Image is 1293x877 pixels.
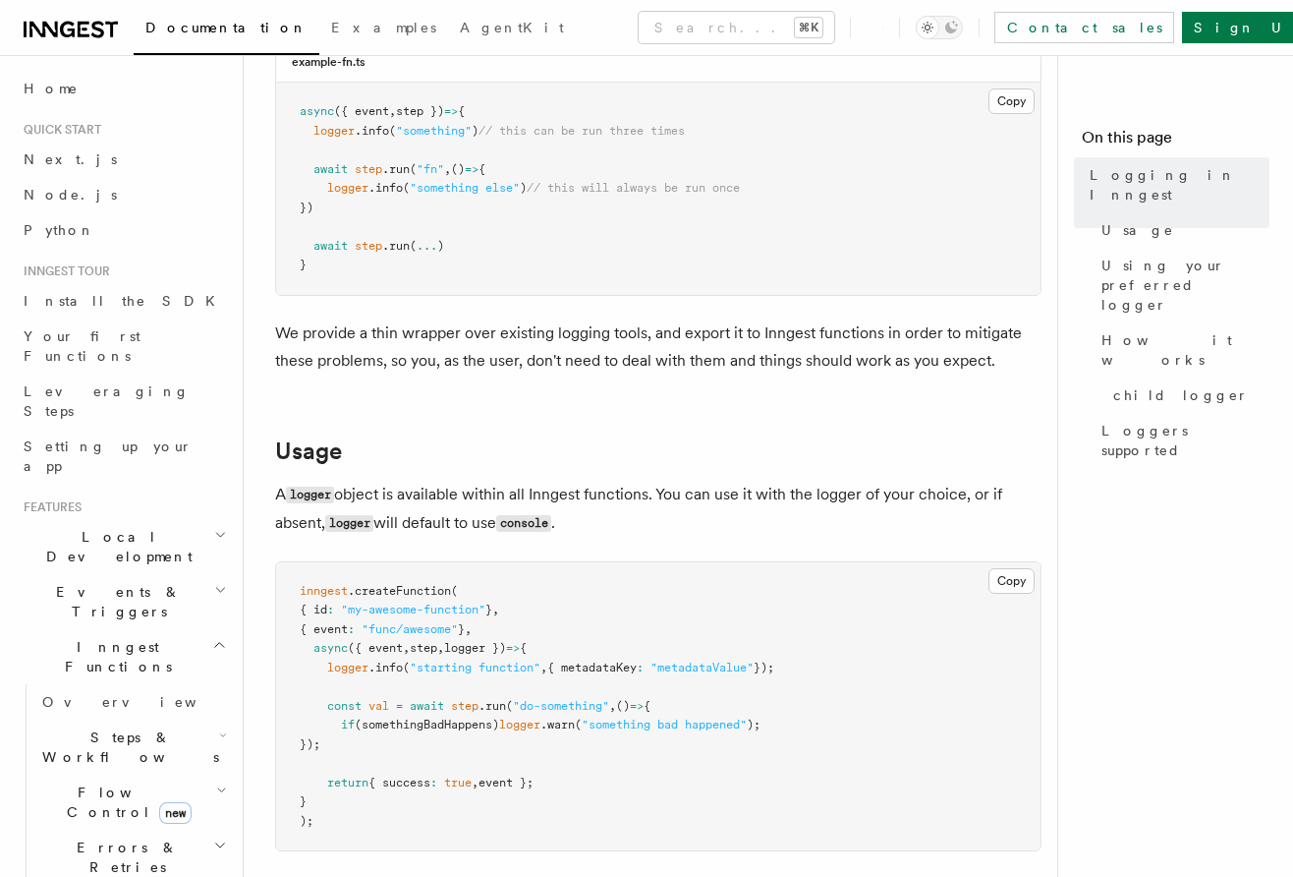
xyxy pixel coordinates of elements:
[16,527,214,566] span: Local Development
[300,794,307,808] span: }
[300,201,313,214] span: })
[362,622,458,636] span: "func/awesome"
[754,661,774,674] span: });
[42,694,245,710] span: Overview
[355,162,382,176] span: step
[286,487,334,503] code: logger
[396,699,403,713] span: =
[300,258,307,271] span: }
[355,239,382,253] span: step
[988,568,1035,594] button: Copy
[448,6,576,53] a: AgentKit
[341,603,485,616] span: "my-awesome-function"
[16,499,82,515] span: Features
[16,71,231,106] a: Home
[313,239,348,253] span: await
[1101,220,1174,240] span: Usage
[520,641,527,655] span: {
[16,263,110,279] span: Inngest tour
[1094,413,1269,468] a: Loggers supported
[368,661,403,674] span: .info
[540,718,575,731] span: .warn
[472,776,478,789] span: ,
[396,124,472,138] span: "something"
[300,622,348,636] span: { event
[437,641,444,655] span: ,
[327,181,368,195] span: logger
[478,124,685,138] span: // this can be run three times
[16,122,101,138] span: Quick start
[644,699,650,713] span: {
[382,239,410,253] span: .run
[24,328,141,364] span: Your first Functions
[34,720,231,775] button: Steps & Workflows
[437,239,444,253] span: )
[417,162,444,176] span: "fn"
[499,718,540,731] span: logger
[1082,157,1269,212] a: Logging in Inngest
[341,718,355,731] span: if
[275,320,1041,375] p: We provide a thin wrapper over existing logging tools, and export it to Inngest functions in orde...
[1101,330,1269,370] span: How it works
[527,181,740,195] span: // this will always be run once
[451,699,478,713] span: step
[368,699,389,713] span: val
[492,603,499,616] span: ,
[300,584,348,598] span: inngest
[451,584,458,598] span: (
[313,124,355,138] span: logger
[417,239,437,253] span: ...
[300,104,334,118] span: async
[444,162,451,176] span: ,
[313,641,348,655] span: async
[331,20,436,35] span: Examples
[24,438,193,474] span: Setting up your app
[465,162,478,176] span: =>
[16,629,231,684] button: Inngest Functions
[348,584,451,598] span: .createFunction
[327,603,334,616] span: :
[24,222,95,238] span: Python
[639,12,834,43] button: Search...⌘K
[34,783,216,822] span: Flow Control
[650,661,754,674] span: "metadataValue"
[348,622,355,636] span: :
[24,79,79,98] span: Home
[368,181,403,195] span: .info
[300,737,320,751] span: });
[327,699,362,713] span: const
[460,20,564,35] span: AgentKit
[410,661,540,674] span: "starting function"
[403,661,410,674] span: (
[451,162,465,176] span: ()
[582,718,747,731] span: "something bad happened"
[16,177,231,212] a: Node.js
[16,142,231,177] a: Next.js
[292,54,365,70] h3: example-fn.ts
[1082,126,1269,157] h4: On this page
[609,699,616,713] span: ,
[496,515,551,532] code: console
[396,104,444,118] span: step })
[16,283,231,319] a: Install the SDK
[300,603,327,616] span: { id
[506,641,520,655] span: =>
[24,151,117,167] span: Next.js
[159,802,192,824] span: new
[795,18,822,37] kbd: ⌘K
[327,661,368,674] span: logger
[547,661,637,674] span: { metadataKey
[145,20,308,35] span: Documentation
[478,699,506,713] span: .run
[34,775,231,830] button: Flow Controlnew
[616,699,630,713] span: ()
[994,12,1174,43] a: Contact sales
[16,374,231,429] a: Leveraging Steps
[348,641,403,655] span: ({ event
[325,515,373,532] code: logger
[134,6,319,55] a: Documentation
[1090,165,1269,205] span: Logging in Inngest
[16,637,212,676] span: Inngest Functions
[16,212,231,248] a: Python
[389,124,396,138] span: (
